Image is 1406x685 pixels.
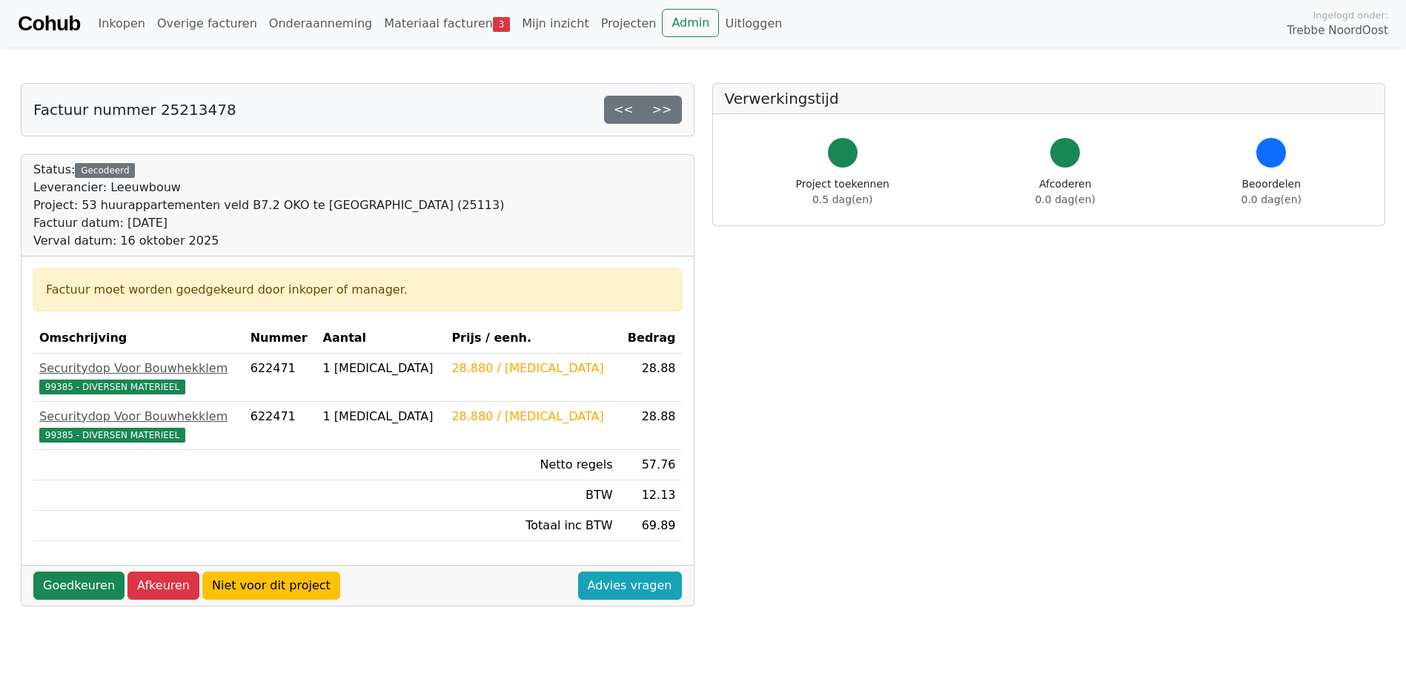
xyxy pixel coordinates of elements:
[33,196,504,214] div: Project: 53 huurappartementen veld B7.2 OKO te [GEOGRAPHIC_DATA] (25113)
[1035,176,1095,208] div: Afcoderen
[643,96,682,124] a: >>
[619,323,682,354] th: Bedrag
[1287,22,1388,39] span: Trebbe NoordOost
[812,193,872,205] span: 0.5 dag(en)
[451,408,612,426] div: 28.880 / [MEDICAL_DATA]
[263,9,378,39] a: Onderaanneming
[619,450,682,480] td: 57.76
[245,402,317,450] td: 622471
[39,360,239,395] a: Securitydop Voor Bouwhekklem99385 - DIVERSEN MATERIEEL
[493,17,510,32] span: 3
[39,428,185,443] span: 99385 - DIVERSEN MATERIEEL
[317,323,446,354] th: Aantal
[619,480,682,511] td: 12.13
[323,360,440,377] div: 1 [MEDICAL_DATA]
[92,9,150,39] a: Inkopen
[445,480,618,511] td: BTW
[1313,8,1388,22] span: Ingelogd onder:
[1241,193,1301,205] span: 0.0 dag(en)
[595,9,663,39] a: Projecten
[39,380,185,394] span: 99385 - DIVERSEN MATERIEEL
[18,6,80,42] a: Cohub
[202,572,340,600] a: Niet voor dit project
[619,511,682,541] td: 69.89
[1035,193,1095,205] span: 0.0 dag(en)
[619,402,682,450] td: 28.88
[33,101,236,119] h5: Factuur nummer 25213478
[39,360,239,377] div: Securitydop Voor Bouwhekklem
[578,572,682,600] a: Advies vragen
[796,176,889,208] div: Project toekennen
[445,511,618,541] td: Totaal inc BTW
[46,281,669,299] div: Factuur moet worden goedgekeurd door inkoper of manager.
[725,90,1373,107] h5: Verwerkingstijd
[33,179,504,196] div: Leverancier: Leeuwbouw
[1241,176,1301,208] div: Beoordelen
[75,163,135,178] div: Gecodeerd
[151,9,263,39] a: Overige facturen
[323,408,440,426] div: 1 [MEDICAL_DATA]
[451,360,612,377] div: 28.880 / [MEDICAL_DATA]
[719,9,788,39] a: Uitloggen
[445,323,618,354] th: Prijs / eenh.
[127,572,199,600] a: Afkeuren
[33,161,504,250] div: Status:
[516,9,595,39] a: Mijn inzicht
[378,9,516,39] a: Materiaal facturen3
[245,354,317,402] td: 622471
[33,572,125,600] a: Goedkeuren
[662,9,719,37] a: Admin
[33,214,504,232] div: Factuur datum: [DATE]
[245,323,317,354] th: Nummer
[33,232,504,250] div: Verval datum: 16 oktober 2025
[445,450,618,480] td: Netto regels
[604,96,643,124] a: <<
[619,354,682,402] td: 28.88
[33,323,245,354] th: Omschrijving
[39,408,239,426] div: Securitydop Voor Bouwhekklem
[39,408,239,443] a: Securitydop Voor Bouwhekklem99385 - DIVERSEN MATERIEEL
